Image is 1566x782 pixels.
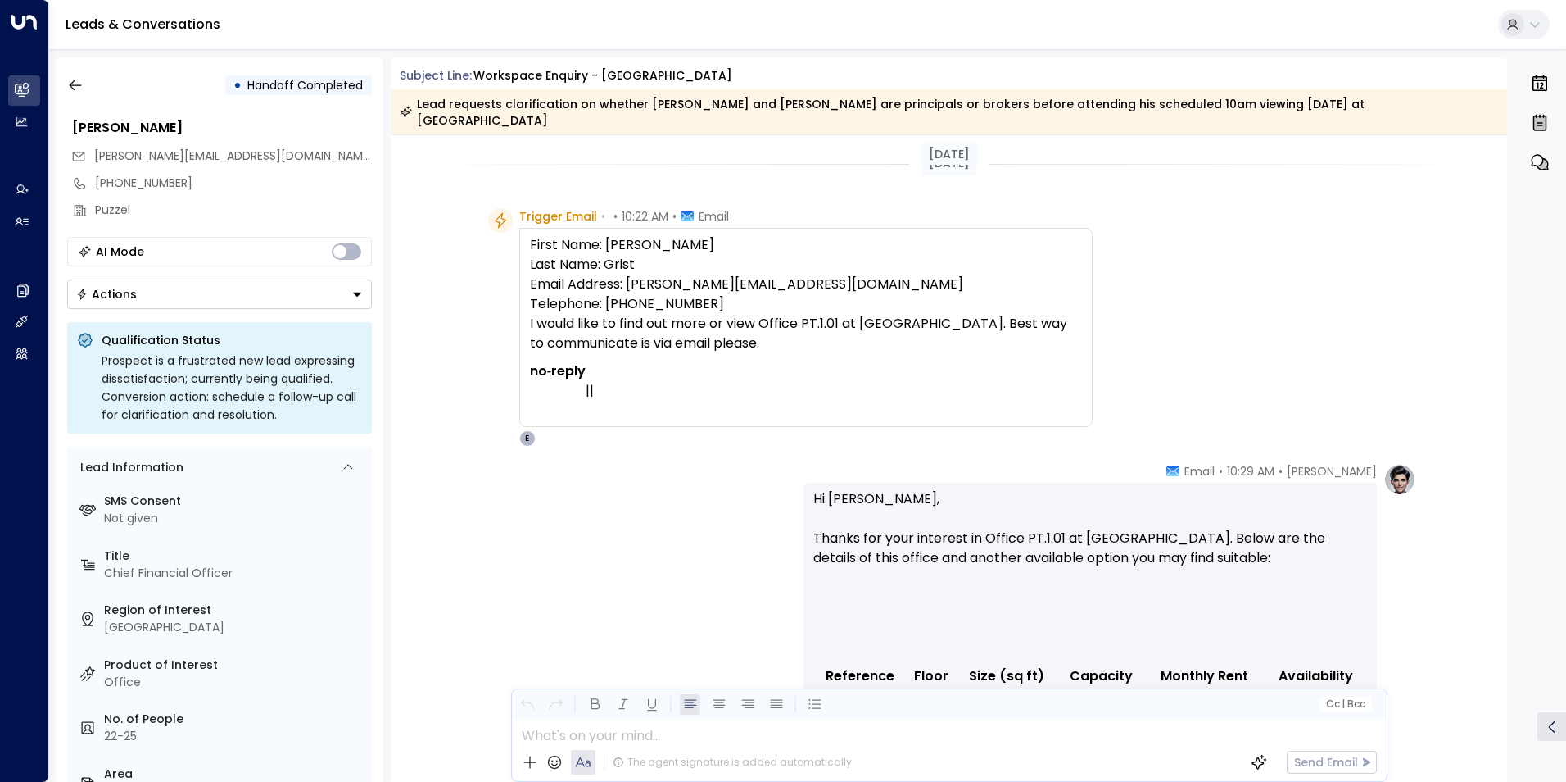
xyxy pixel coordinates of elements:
div: Lead requests clarification on whether [PERSON_NAME] and [PERSON_NAME] are principals or brokers ... [400,96,1498,129]
div: AI Mode [96,243,144,260]
td: 22–25 [1058,686,1145,706]
button: Redo [545,694,566,715]
div: Actions [76,287,137,302]
p: First Name: [PERSON_NAME] Last Name: Grist Email Address: [PERSON_NAME][EMAIL_ADDRESS][DOMAIN_NAM... [530,235,1082,353]
td: | [586,361,590,401]
td: | [590,361,594,401]
div: Puzzel [95,202,372,219]
div: E [519,430,536,447]
div: 22-25 [104,728,365,745]
a: Leads & Conversations [66,15,220,34]
button: Undo [517,694,537,715]
div: [PERSON_NAME] [72,118,372,138]
div: [GEOGRAPHIC_DATA] [104,619,365,636]
label: Region of Interest [104,602,365,619]
td: 1216 [955,686,1058,706]
div: Office [104,674,365,691]
td: 1st [907,686,955,706]
span: Subject Line: [400,67,472,84]
div: Not given [104,510,365,527]
span: [PERSON_NAME] [1287,463,1377,480]
div: The agent signature is added automatically [613,755,852,770]
div: Prospect is a frustrated new lead expressing dissatisfaction; currently being qualified. Conversi... [102,352,362,424]
span: Handoff Completed [247,77,363,93]
th: Capacity [1058,666,1145,686]
span: 10:22 AM [622,208,668,225]
img: profile-logo.png [1383,463,1416,496]
span: • [672,208,677,225]
div: Chief Financial Officer [104,565,365,582]
button: Cc|Bcc [1319,697,1371,712]
th: Size (sq ft) [955,666,1058,686]
span: Email [1184,463,1215,480]
div: [DATE] [921,143,978,165]
button: Actions [67,280,372,309]
label: Title [104,548,365,565]
th: Availability [1265,666,1367,686]
span: Cc Bcc [1325,698,1365,710]
span: • [1219,463,1223,480]
th: Floor [907,666,955,686]
div: • [233,70,242,100]
td: £8,020 [1144,686,1265,706]
p: Hi [PERSON_NAME], Thanks for your interest in Office PT.1.01 at [GEOGRAPHIC_DATA]. Below are the ... [813,489,1367,666]
div: Lead Information [75,459,183,476]
label: Product of Interest [104,657,365,674]
th: Reference [813,666,907,686]
div: Button group with a nested menu [67,280,372,309]
span: • [601,208,605,225]
p: Qualification Status [102,332,362,348]
span: 10:29 AM [1227,463,1274,480]
td: PT.101 [813,686,907,706]
label: SMS Consent [104,493,365,510]
div: [PHONE_NUMBER] [95,175,372,192]
div: Workspace Enquiry - [GEOGRAPHIC_DATA] [473,67,732,84]
span: | [1342,698,1345,710]
label: No. of People [104,711,365,728]
span: • [1279,463,1283,480]
td: Now [1265,686,1367,706]
span: Trigger Email [519,208,597,225]
td: no‑reply [530,361,586,401]
span: • [613,208,618,225]
span: [PERSON_NAME][EMAIL_ADDRESS][DOMAIN_NAME] [94,148,373,164]
span: stephen.grist@puzzel.com [94,148,372,165]
span: Email [699,208,729,225]
th: Monthly Rent [1144,666,1265,686]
